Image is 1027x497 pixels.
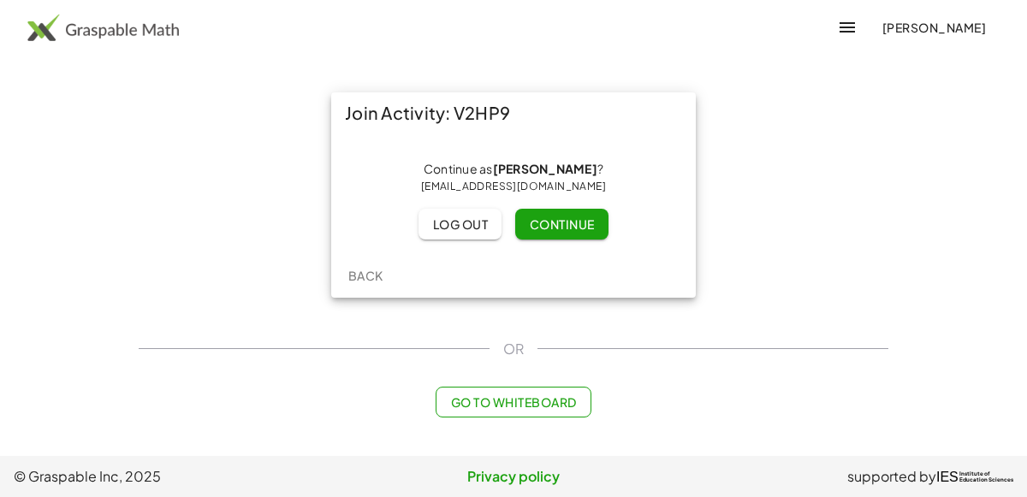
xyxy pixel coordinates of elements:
span: © Graspable Inc, 2025 [14,466,347,487]
div: [EMAIL_ADDRESS][DOMAIN_NAME] [345,178,682,195]
span: Go to Whiteboard [450,394,576,410]
span: OR [503,339,524,359]
span: Back [347,268,383,283]
button: [PERSON_NAME] [868,12,1000,43]
span: IES [936,469,959,485]
button: Back [338,260,393,291]
button: Log out [419,209,502,240]
button: Go to Whiteboard [436,387,591,417]
span: Institute of Education Sciences [959,471,1013,483]
button: Continue [515,209,608,240]
strong: [PERSON_NAME] [493,161,597,176]
a: Privacy policy [347,466,680,487]
a: IESInstitute ofEducation Sciences [936,466,1013,487]
span: Log out [432,216,488,232]
div: Join Activity: V2HP9 [331,92,696,133]
span: Continue [529,216,594,232]
div: Continue as ? [345,161,682,195]
span: supported by [847,466,936,487]
span: [PERSON_NAME] [882,20,986,35]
